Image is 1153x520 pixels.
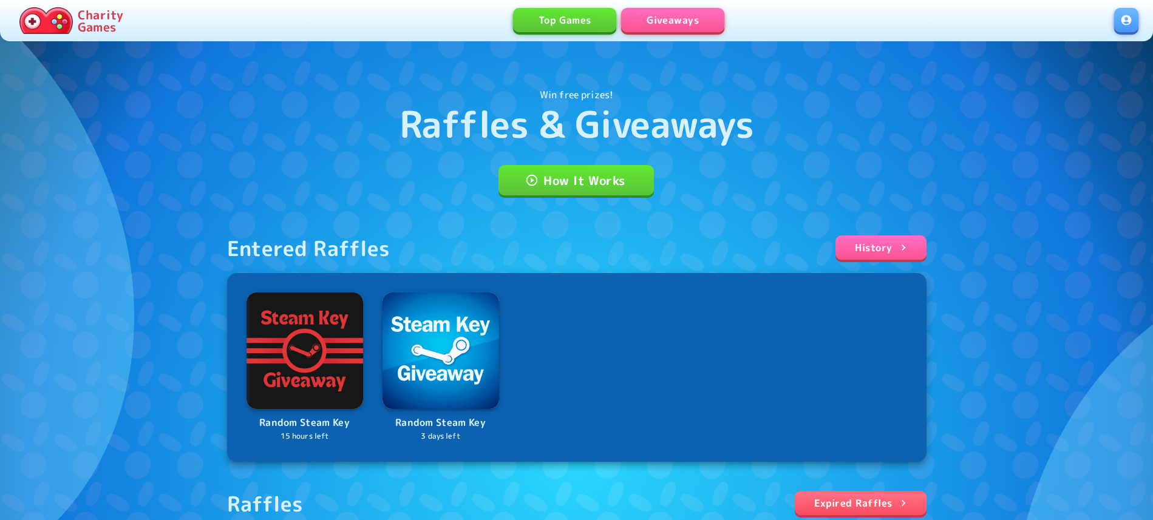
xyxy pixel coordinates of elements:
[400,102,754,146] h1: Raffles & Giveaways
[621,8,724,32] a: Giveaways
[383,431,499,442] p: 3 days left
[227,491,304,516] div: Raffles
[247,431,363,442] p: 15 hours left
[835,235,926,260] a: History
[498,165,654,195] a: How It Works
[78,8,123,33] p: Charity Games
[795,491,927,515] a: Expired Raffles
[247,292,363,442] a: LogoRandom Steam Key15 hours left
[540,87,613,102] p: Win free prizes!
[19,7,73,34] img: Charity.Games
[247,415,363,431] p: Random Steam Key
[15,5,128,36] a: Charity Games
[247,292,363,409] img: Logo
[513,8,616,32] a: Top Games
[227,235,390,261] div: Entered Raffles
[383,292,499,409] img: Logo
[383,292,499,442] a: LogoRandom Steam Key3 days left
[383,415,499,431] p: Random Steam Key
